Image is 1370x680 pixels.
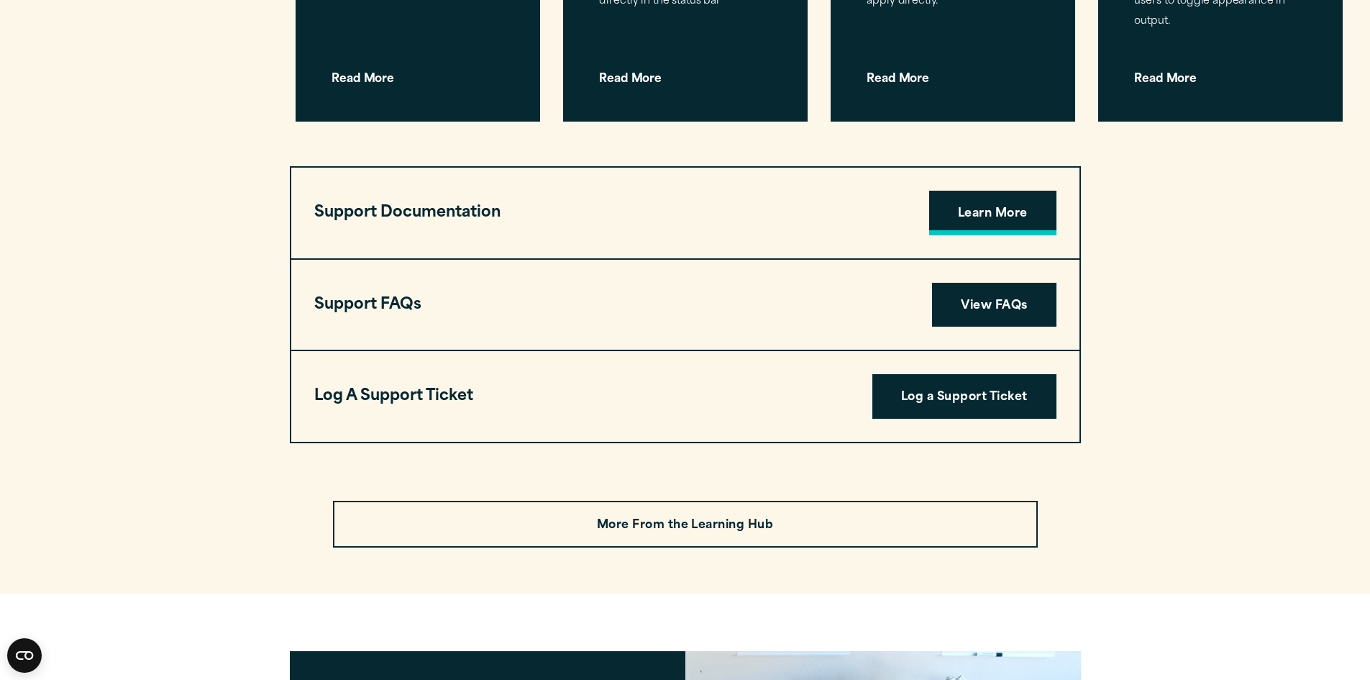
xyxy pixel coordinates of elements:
h3: Support FAQs [314,291,421,319]
span: Read More [599,62,771,84]
a: View FAQs [932,283,1056,327]
a: Log a Support Ticket [872,374,1056,419]
span: Read More [867,62,1038,84]
h3: Log A Support Ticket [314,383,473,410]
h3: Support Documentation [314,199,501,227]
a: More From the Learning Hub [333,501,1038,548]
span: Read More [1134,62,1306,84]
button: Open CMP widget [7,638,42,673]
a: Learn More [929,191,1056,235]
span: Read More [332,62,503,84]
